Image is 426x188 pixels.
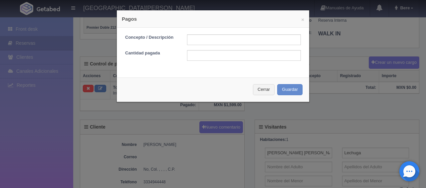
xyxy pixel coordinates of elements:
[301,17,304,22] button: ×
[120,34,182,41] label: Concepto / Descripción
[253,84,275,95] button: Cerrar
[122,15,304,22] h4: Pagos
[120,50,182,56] label: Cantidad pagada
[277,84,303,95] button: Guardar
